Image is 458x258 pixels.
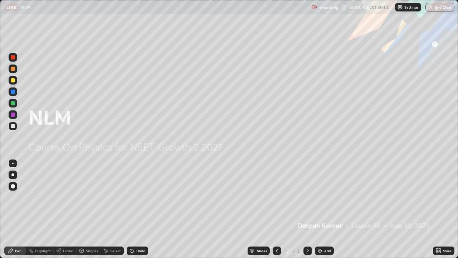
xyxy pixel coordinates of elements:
p: LIVE [6,4,16,10]
div: Select [110,249,121,253]
div: 2 [296,248,301,254]
div: / [293,249,295,253]
p: Settings [404,5,418,9]
img: add-slide-button [317,248,323,254]
p: Recording [318,5,338,10]
p: NLM [21,4,31,10]
div: Shapes [86,249,98,253]
img: end-class-cross [428,4,434,10]
div: Pen [15,249,21,253]
div: Slides [257,249,267,253]
div: Add [324,249,331,253]
button: End Class [425,3,454,11]
img: class-settings-icons [397,4,403,10]
div: More [443,249,452,253]
div: Eraser [63,249,74,253]
div: Undo [136,249,145,253]
div: Highlight [35,249,51,253]
img: recording.375f2c34.svg [311,4,317,10]
div: 2 [284,249,291,253]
